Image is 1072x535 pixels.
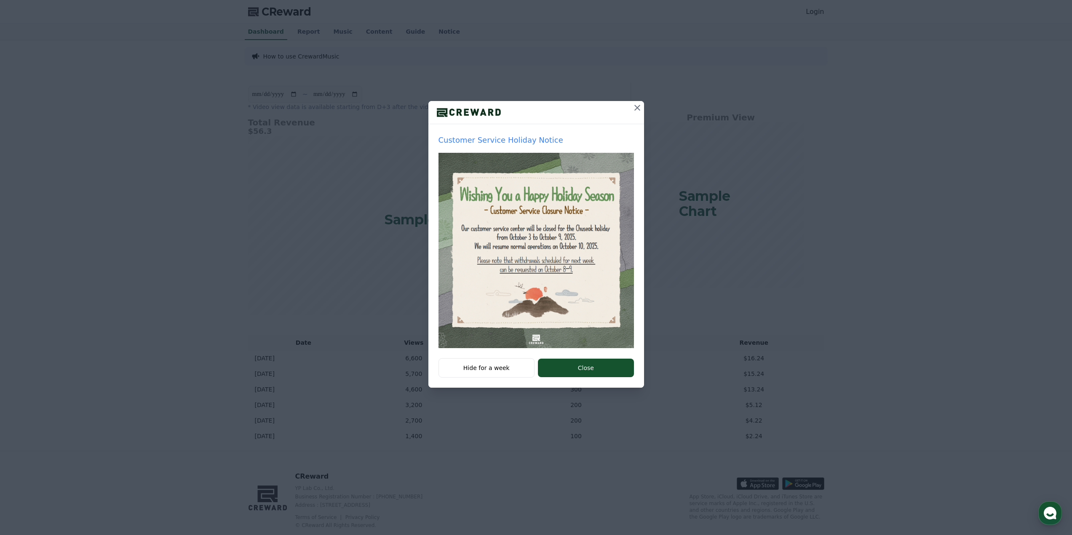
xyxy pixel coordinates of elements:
button: Hide for a week [438,358,535,378]
p: Customer Service Holiday Notice [438,134,634,146]
button: Close [538,359,634,377]
img: logo [428,106,509,119]
a: Customer Service Holiday Notice [438,134,634,348]
img: popup thumbnail [438,153,634,348]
